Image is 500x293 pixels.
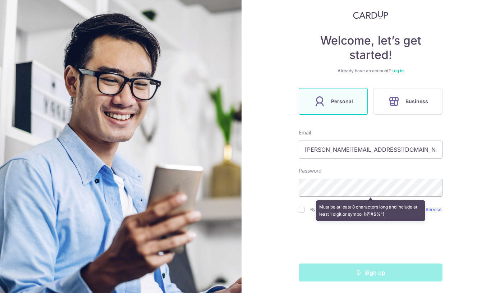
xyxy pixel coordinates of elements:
h4: Welcome, let’s get started! [299,33,442,62]
label: Email [299,129,311,136]
input: Enter your Email [299,141,442,159]
div: Already have an account? [299,68,442,74]
label: Password [299,167,322,174]
span: Personal [331,97,353,106]
a: Business [371,88,445,115]
img: CardUp Logo [353,10,388,19]
a: Personal [296,88,371,115]
a: Log in [391,68,404,73]
iframe: reCAPTCHA [316,227,425,255]
div: Must be at least 8 characters long and include at least 1 digit or symbol (!@#$%^) [316,200,425,221]
span: Business [405,97,428,106]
